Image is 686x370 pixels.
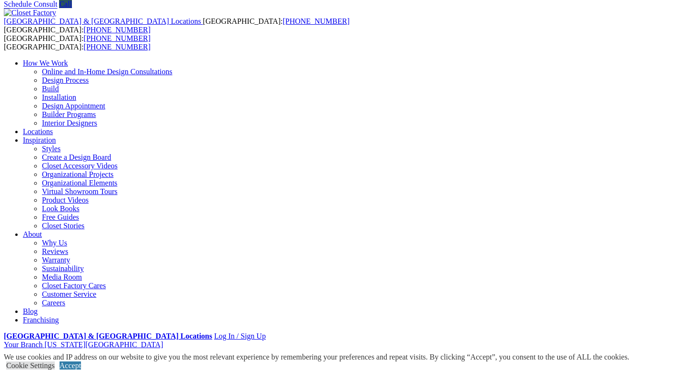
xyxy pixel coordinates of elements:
[42,68,172,76] a: Online and In-Home Design Consultations
[42,187,118,195] a: Virtual Showroom Tours
[23,136,56,144] a: Inspiration
[42,93,76,101] a: Installation
[42,102,105,110] a: Design Appointment
[42,213,79,221] a: Free Guides
[4,353,629,361] div: We use cookies and IP address on our website to give you the most relevant experience by remember...
[23,59,68,67] a: How We Work
[42,299,65,307] a: Careers
[282,17,349,25] a: [PHONE_NUMBER]
[42,204,80,213] a: Look Books
[42,179,117,187] a: Organizational Elements
[42,256,70,264] a: Warranty
[84,26,151,34] a: [PHONE_NUMBER]
[42,119,97,127] a: Interior Designers
[23,230,42,238] a: About
[42,85,59,93] a: Build
[60,361,81,370] a: Accept
[4,341,42,349] span: Your Branch
[4,34,151,51] span: [GEOGRAPHIC_DATA]: [GEOGRAPHIC_DATA]:
[42,273,82,281] a: Media Room
[6,361,55,370] a: Cookie Settings
[23,307,38,315] a: Blog
[84,43,151,51] a: [PHONE_NUMBER]
[4,17,201,25] span: [GEOGRAPHIC_DATA] & [GEOGRAPHIC_DATA] Locations
[42,162,118,170] a: Closet Accessory Videos
[23,127,53,136] a: Locations
[4,332,212,340] a: [GEOGRAPHIC_DATA] & [GEOGRAPHIC_DATA] Locations
[4,17,350,34] span: [GEOGRAPHIC_DATA]: [GEOGRAPHIC_DATA]:
[23,316,59,324] a: Franchising
[84,34,151,42] a: [PHONE_NUMBER]
[42,290,96,298] a: Customer Service
[42,153,111,161] a: Create a Design Board
[214,332,265,340] a: Log In / Sign Up
[42,110,96,118] a: Builder Programs
[42,76,89,84] a: Design Process
[4,341,163,349] a: Your Branch [US_STATE][GEOGRAPHIC_DATA]
[44,341,163,349] span: [US_STATE][GEOGRAPHIC_DATA]
[42,145,61,153] a: Styles
[42,247,68,255] a: Reviews
[42,170,113,178] a: Organizational Projects
[4,17,203,25] a: [GEOGRAPHIC_DATA] & [GEOGRAPHIC_DATA] Locations
[42,264,84,273] a: Sustainability
[42,282,106,290] a: Closet Factory Cares
[42,222,84,230] a: Closet Stories
[42,196,89,204] a: Product Videos
[42,239,67,247] a: Why Us
[4,9,56,17] img: Closet Factory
